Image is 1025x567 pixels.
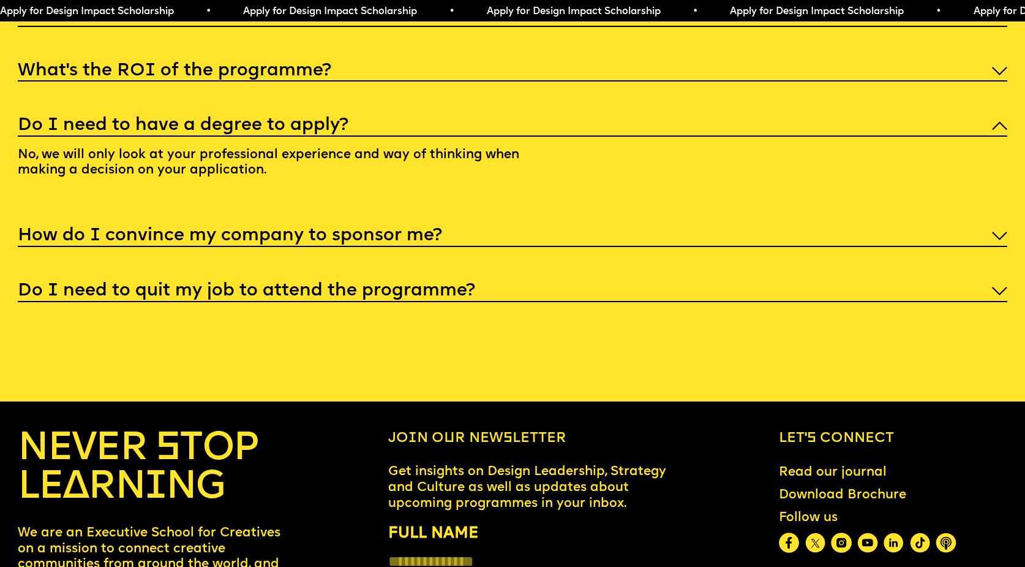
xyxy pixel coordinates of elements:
a: Read our journal [772,458,893,487]
a: Download Brochure [772,481,913,510]
h6: Let’s connect [779,430,1007,447]
h5: Who will be in the cohort with me? [18,10,322,22]
span: • [449,7,454,17]
h6: Join our newsletter [388,430,672,447]
span: • [693,7,698,17]
h4: NEVER STOP LEARNING [18,430,281,508]
span: • [206,7,211,17]
span: • [936,7,941,17]
label: FULL NAME [388,522,672,546]
h5: Do I need to quit my job to attend the programme? [18,285,475,297]
div: Follow us [779,510,956,525]
h5: What’s the ROI of the programme? [18,65,331,77]
p: No, we will only look at your professional experience and way of thinking when making a decision ... [18,137,535,192]
p: Get insights on Design Leadership, Strategy and Culture as well as updates about upcoming program... [388,464,672,511]
h5: How do I convince my company to sponsor me? [18,230,442,242]
h5: Do I need to have a degree to apply? [18,120,348,132]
